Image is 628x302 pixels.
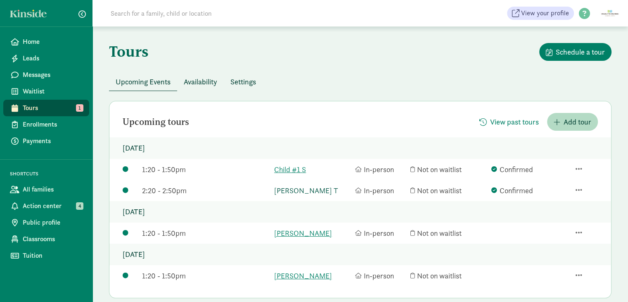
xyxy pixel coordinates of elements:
[184,76,217,87] span: Availability
[109,43,149,60] h1: Tours
[224,73,263,91] button: Settings
[230,76,256,87] span: Settings
[109,137,611,159] p: [DATE]
[410,185,487,196] div: Not on waitlist
[473,117,545,127] a: View past tours
[23,86,83,96] span: Waitlist
[23,120,83,129] span: Enrollments
[23,185,83,194] span: All families
[142,228,270,239] div: 1:20 - 1:50pm
[106,5,337,22] input: Search for a family, child or location
[76,104,83,112] span: 1
[490,116,539,127] span: View past tours
[521,8,569,18] span: View your profile
[564,116,591,127] span: Add tour
[23,218,83,228] span: Public profile
[23,37,83,47] span: Home
[3,83,89,100] a: Waitlist
[355,228,406,239] div: In-person
[23,251,83,261] span: Tuition
[3,247,89,264] a: Tuition
[3,50,89,67] a: Leads
[23,234,83,244] span: Classrooms
[3,181,89,198] a: All families
[23,201,83,211] span: Action center
[556,46,605,58] span: Schedule a tour
[116,76,171,87] span: Upcoming Events
[473,113,545,131] button: View past tours
[3,231,89,247] a: Classrooms
[3,67,89,83] a: Messages
[123,117,189,127] h2: Upcoming tours
[491,185,568,196] div: Confirmed
[274,185,351,196] a: [PERSON_NAME] T
[23,70,83,80] span: Messages
[142,164,270,175] div: 1:20 - 1:50pm
[587,262,628,302] iframe: Chat Widget
[539,43,611,61] button: Schedule a tour
[3,100,89,116] a: Tours 1
[142,185,270,196] div: 2:20 - 2:50pm
[491,164,568,175] div: Confirmed
[3,133,89,149] a: Payments
[3,116,89,133] a: Enrollments
[355,270,406,281] div: In-person
[410,228,487,239] div: Not on waitlist
[3,34,89,50] a: Home
[23,136,83,146] span: Payments
[274,270,351,281] a: [PERSON_NAME]
[109,201,611,223] p: [DATE]
[3,198,89,214] a: Action center 4
[109,73,177,91] button: Upcoming Events
[274,164,351,175] a: Child #1 S
[23,53,83,63] span: Leads
[547,113,598,131] button: Add tour
[109,244,611,265] p: [DATE]
[274,228,351,239] a: [PERSON_NAME]
[3,214,89,231] a: Public profile
[23,103,83,113] span: Tours
[507,7,574,20] a: View your profile
[355,164,406,175] div: In-person
[355,185,406,196] div: In-person
[177,73,224,91] button: Availability
[142,270,270,281] div: 1:20 - 1:50pm
[410,164,487,175] div: Not on waitlist
[76,202,83,210] span: 4
[410,270,487,281] div: Not on waitlist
